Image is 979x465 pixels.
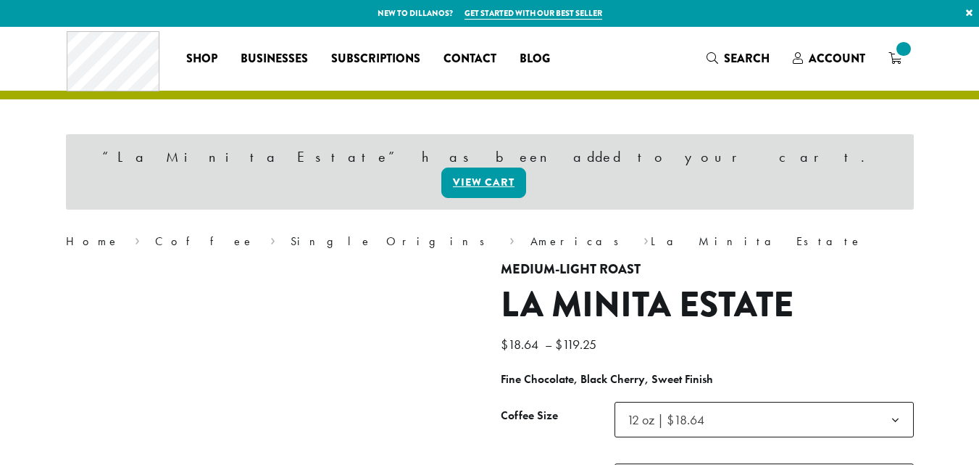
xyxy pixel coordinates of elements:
[643,228,649,250] span: ›
[501,336,508,353] span: $
[155,234,254,249] a: Coffee
[270,228,275,250] span: ›
[331,50,420,68] span: Subscriptions
[520,50,550,68] span: Blog
[615,402,914,437] span: 12 oz | $18.64
[66,233,914,250] nav: Breadcrumb
[555,336,600,353] bdi: 119.25
[695,46,781,70] a: Search
[509,228,515,250] span: ›
[441,168,526,198] a: View cart
[501,284,914,326] h1: La Minita Estate
[501,262,914,278] h4: Medium-Light Roast
[175,47,229,70] a: Shop
[291,234,494,249] a: Single Origins
[66,234,120,249] a: Home
[443,50,496,68] span: Contact
[501,336,542,353] bdi: 18.64
[809,50,865,67] span: Account
[186,50,217,68] span: Shop
[135,228,140,250] span: ›
[627,411,704,428] span: 12 oz | $18.64
[66,134,914,210] div: “La Minita Estate” has been added to your cart.
[501,406,615,427] label: Coffee Size
[464,7,602,20] a: Get started with our best seller
[241,50,308,68] span: Businesses
[724,50,770,67] span: Search
[530,234,628,249] a: Americas
[501,371,713,387] b: Fine Chocolate, Black Cherry, Sweet Finish
[555,336,562,353] span: $
[621,406,719,434] span: 12 oz | $18.64
[545,336,552,353] span: –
